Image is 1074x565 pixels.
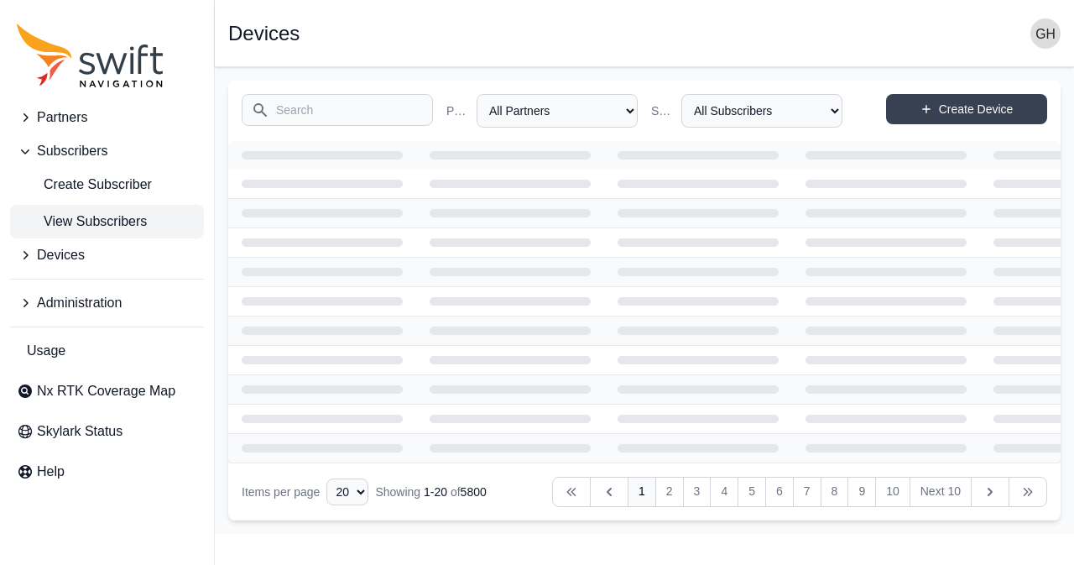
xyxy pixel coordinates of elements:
span: Skylark Status [37,421,123,442]
span: 5800 [461,485,487,499]
select: Subscriber [681,94,842,128]
a: 5 [738,477,766,507]
button: Devices [10,238,204,272]
select: Partner Name [477,94,638,128]
a: Help [10,455,204,489]
a: Usage [10,334,204,368]
span: Items per page [242,485,320,499]
button: Administration [10,286,204,320]
span: Help [37,462,65,482]
a: 2 [655,477,684,507]
button: Subscribers [10,134,204,168]
div: Showing of [375,484,486,500]
h1: Devices [228,24,300,44]
span: Create Subscriber [17,175,152,195]
a: Skylark Status [10,415,204,448]
span: Subscribers [37,141,107,161]
label: Partner Name [446,102,470,119]
a: Next 10 [910,477,972,507]
span: Partners [37,107,87,128]
a: 9 [847,477,876,507]
a: View Subscribers [10,205,204,238]
a: 8 [821,477,849,507]
a: 3 [683,477,712,507]
span: 1 - 20 [424,485,447,499]
span: View Subscribers [17,212,147,232]
button: Partners [10,101,204,134]
a: Create Device [886,94,1047,124]
span: Administration [37,293,122,313]
input: Search [242,94,433,126]
a: Nx RTK Coverage Map [10,374,204,408]
a: Create Subscriber [10,168,204,201]
span: Devices [37,245,85,265]
span: Usage [27,341,65,361]
select: Display Limit [326,479,368,505]
a: 1 [628,477,656,507]
label: Subscriber Name [651,102,675,119]
a: 4 [710,477,738,507]
a: 6 [765,477,794,507]
span: Nx RTK Coverage Map [37,381,175,401]
a: 7 [793,477,821,507]
a: 10 [875,477,910,507]
nav: Table navigation [228,463,1061,521]
img: user photo [1030,18,1061,49]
